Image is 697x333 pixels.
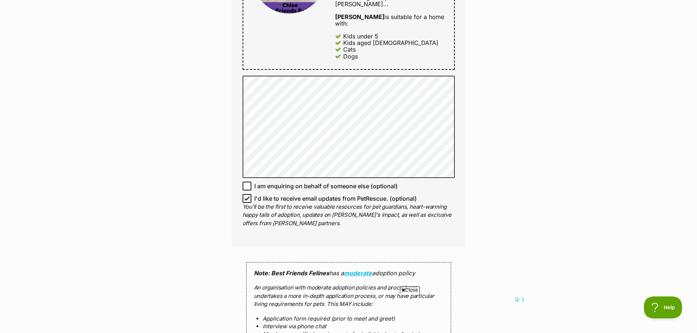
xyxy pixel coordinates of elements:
[343,53,358,60] div: Dogs
[400,286,420,294] span: Close
[171,296,526,329] iframe: Advertisement
[254,284,443,309] p: An organisation with moderate adoption policies and procedures undertakes a more in-depth applica...
[335,14,445,27] div: is suitable for a home with:
[243,203,455,228] p: You'll be the first to receive valuable resources for pet guardians, heart-warming happy tails of...
[343,46,356,53] div: Cats
[644,296,682,318] iframe: Help Scout Beacon - Open
[254,269,329,277] strong: Note: Best Friends Felines
[254,182,398,190] span: I am enquiring on behalf of someone else (optional)
[335,13,385,20] strong: [PERSON_NAME]
[343,39,438,46] div: Kids aged [DEMOGRAPHIC_DATA]
[343,33,378,39] div: Kids under 5
[254,194,417,203] span: I'd like to receive email updates from PetRescue. (optional)
[344,269,372,277] a: moderate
